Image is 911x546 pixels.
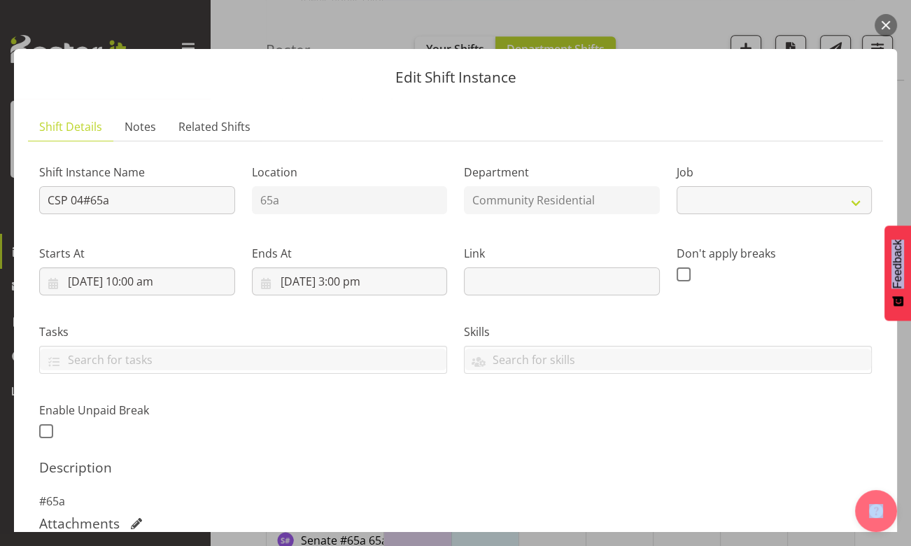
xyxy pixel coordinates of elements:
span: Notes [125,118,156,135]
input: Click to select... [39,267,235,295]
input: Search for skills [465,349,871,370]
label: Ends At [252,245,448,262]
input: Click to select... [252,267,448,295]
h5: Description [39,459,872,476]
span: Shift Details [39,118,102,135]
input: Shift Instance Name [39,186,235,214]
label: Tasks [39,323,447,340]
button: Feedback - Show survey [884,225,911,321]
p: #65a [39,493,872,510]
label: Shift Instance Name [39,164,235,181]
span: Related Shifts [178,118,250,135]
h5: Attachments [39,515,120,532]
img: help-xxl-2.png [869,504,883,518]
label: Location [252,164,448,181]
p: Edit Shift Instance [28,70,883,85]
label: Enable Unpaid Break [39,402,235,419]
span: Feedback [891,239,904,288]
input: Search for tasks [40,349,446,370]
label: Starts At [39,245,235,262]
label: Department [464,164,660,181]
label: Skills [464,323,872,340]
label: Link [464,245,660,262]
label: Don't apply breaks [677,245,873,262]
label: Job [677,164,873,181]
